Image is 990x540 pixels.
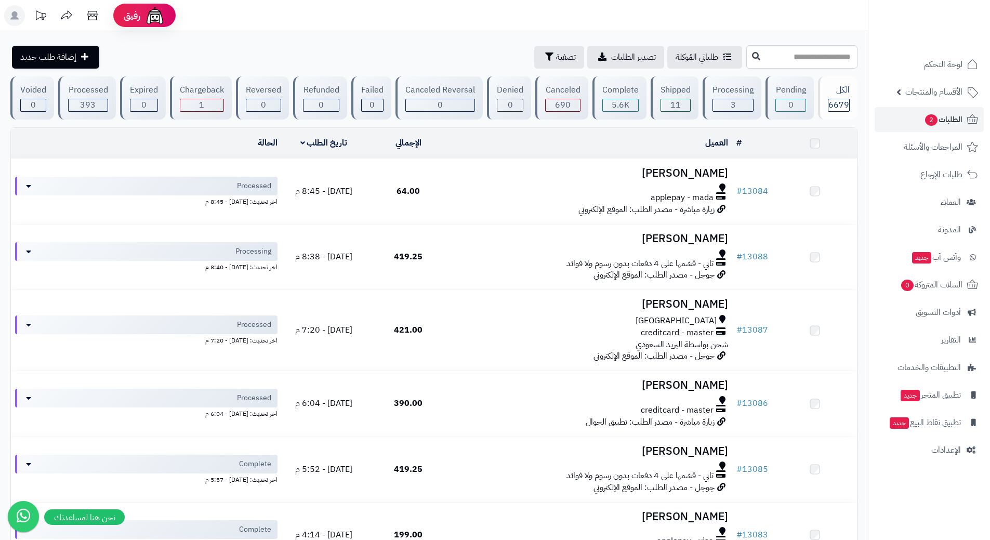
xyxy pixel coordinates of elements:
span: Complete [239,524,271,535]
span: # [736,463,742,476]
a: المدونة [875,217,984,242]
span: 5.6K [612,99,629,111]
a: الطلبات2 [875,107,984,132]
span: [DATE] - 8:45 م [295,185,352,197]
span: تصفية [556,51,576,63]
h3: [PERSON_NAME] [455,167,728,179]
a: الإعدادات [875,438,984,463]
a: تطبيق نقاط البيعجديد [875,410,984,435]
span: # [736,397,742,410]
div: 0 [406,99,474,111]
span: أدوات التسويق [916,305,961,320]
a: وآتس آبجديد [875,245,984,270]
span: 690 [555,99,571,111]
div: اخر تحديث: [DATE] - 8:45 م [15,195,278,206]
a: تاريخ الطلب [300,137,348,149]
span: 6679 [828,99,849,111]
span: تابي - قسّمها على 4 دفعات بدون رسوم ولا فوائد [566,470,714,482]
div: 0 [776,99,805,111]
span: [DATE] - 7:20 م [295,324,352,336]
span: Processed [237,320,271,330]
span: # [736,324,742,336]
div: 11 [661,99,690,111]
span: السلات المتروكة [900,278,962,292]
span: التطبيقات والخدمات [897,360,961,375]
div: 0 [21,99,46,111]
a: # [736,137,742,149]
span: [DATE] - 5:52 م [295,463,352,476]
a: طلباتي المُوكلة [667,46,742,69]
a: Denied 0 [485,76,533,120]
span: 0 [261,99,266,111]
h3: [PERSON_NAME] [455,233,728,245]
a: Pending 0 [763,76,815,120]
span: تطبيق المتجر [900,388,961,402]
span: جوجل - مصدر الطلب: الموقع الإلكتروني [593,481,715,494]
div: Canceled Reversal [405,84,475,96]
a: العميل [705,137,728,149]
a: المراجعات والأسئلة [875,135,984,160]
a: تصدير الطلبات [587,46,664,69]
span: 390.00 [394,397,423,410]
div: Shipped [661,84,691,96]
div: 690 [546,99,579,111]
div: Processing [712,84,754,96]
a: Refunded 0 [291,76,349,120]
div: 1 [180,99,223,111]
span: جديد [912,252,931,264]
span: 1 [199,99,204,111]
a: Chargeback 1 [168,76,234,120]
a: #13088 [736,251,768,263]
span: # [736,185,742,197]
a: Failed 0 [349,76,393,120]
span: [DATE] - 6:04 م [295,397,352,410]
span: إضافة طلب جديد [20,51,76,63]
span: جديد [890,417,909,429]
a: إضافة طلب جديد [12,46,99,69]
span: 64.00 [397,185,420,197]
a: Canceled Reversal 0 [393,76,485,120]
a: تحديثات المنصة [28,5,54,29]
div: 5581 [603,99,638,111]
a: #13085 [736,463,768,476]
span: الطلبات [924,112,962,127]
a: Canceled 690 [533,76,590,120]
div: اخر تحديث: [DATE] - 6:04 م [15,407,278,418]
span: زيارة مباشرة - مصدر الطلب: تطبيق الجوال [586,416,715,428]
span: لوحة التحكم [924,57,962,72]
div: 3 [713,99,753,111]
span: شحن بواسطة البريد السعودي [636,338,728,351]
div: Failed [361,84,384,96]
span: وآتس آب [911,250,961,265]
a: السلات المتروكة0 [875,272,984,297]
a: التطبيقات والخدمات [875,355,984,380]
span: المراجعات والأسئلة [904,140,962,154]
a: الحالة [258,137,278,149]
span: 2 [925,114,938,126]
span: 0 [319,99,324,111]
span: جوجل - مصدر الطلب: الموقع الإلكتروني [593,269,715,281]
span: 419.25 [394,463,423,476]
a: لوحة التحكم [875,52,984,77]
button: تصفية [534,46,584,69]
span: 0 [438,99,443,111]
span: العملاء [941,195,961,209]
a: #13087 [736,324,768,336]
h3: [PERSON_NAME] [455,298,728,310]
span: جديد [901,390,920,401]
span: # [736,251,742,263]
span: Processed [237,393,271,403]
span: applepay - mada [651,192,714,204]
span: 0 [788,99,794,111]
div: Complete [602,84,639,96]
a: Expired 0 [118,76,168,120]
div: اخر تحديث: [DATE] - 8:40 م [15,261,278,272]
a: Voided 0 [8,76,56,120]
span: creditcard - master [641,404,714,416]
span: تصدير الطلبات [611,51,656,63]
span: 0 [901,280,914,291]
div: اخر تحديث: [DATE] - 5:57 م [15,473,278,484]
a: #13086 [736,397,768,410]
span: 0 [369,99,375,111]
span: 3 [731,99,736,111]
